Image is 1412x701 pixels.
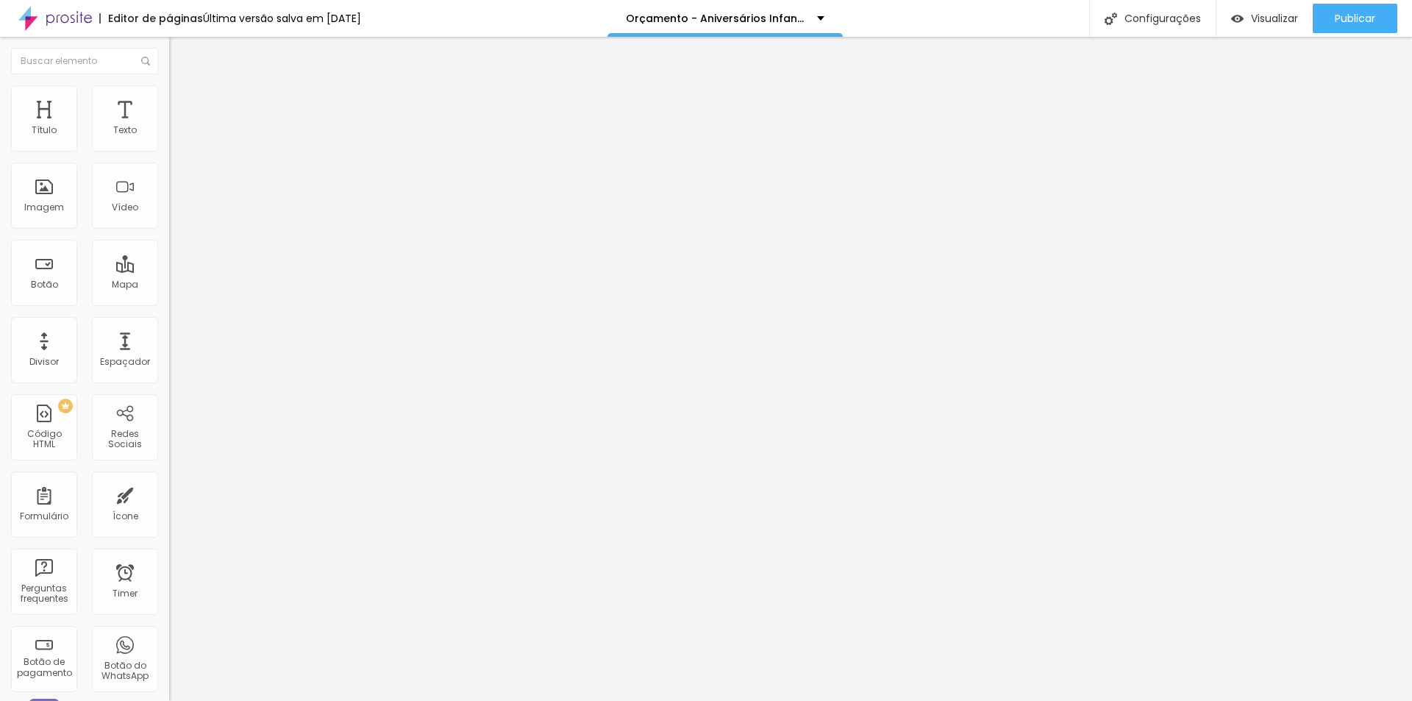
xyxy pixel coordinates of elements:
[1105,13,1117,25] img: Icone
[141,57,150,65] img: Icone
[11,48,158,74] input: Buscar elemento
[112,202,138,213] div: Vídeo
[15,429,73,450] div: Código HTML
[112,280,138,290] div: Mapa
[113,588,138,599] div: Timer
[1251,13,1298,24] span: Visualizar
[169,37,1412,701] iframe: Editor
[15,583,73,605] div: Perguntas frequentes
[15,657,73,678] div: Botão de pagamento
[203,13,361,24] div: Última versão salva em [DATE]
[100,357,150,367] div: Espaçador
[96,661,154,682] div: Botão do WhatsApp
[29,357,59,367] div: Divisor
[32,125,57,135] div: Título
[20,511,68,522] div: Formulário
[113,125,137,135] div: Texto
[96,429,154,450] div: Redes Sociais
[113,511,138,522] div: Ícone
[1216,4,1313,33] button: Visualizar
[1231,13,1244,25] img: view-1.svg
[626,13,806,24] p: Orçamento - Aniversários Infantis
[1313,4,1397,33] button: Publicar
[1335,13,1375,24] span: Publicar
[31,280,58,290] div: Botão
[99,13,203,24] div: Editor de páginas
[24,202,64,213] div: Imagem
